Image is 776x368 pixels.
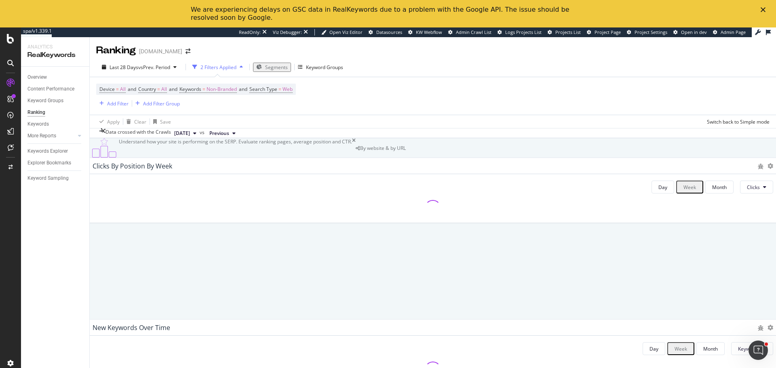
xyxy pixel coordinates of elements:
[667,342,694,355] button: Week
[649,345,658,352] div: Day
[157,86,160,93] span: =
[635,29,667,35] span: Project Settings
[548,29,581,36] a: Projects List
[116,86,119,93] span: =
[356,145,406,151] div: legacy label
[186,48,190,54] div: arrow-right-arrow-left
[27,50,83,60] div: RealKeywords
[658,184,667,191] div: Day
[239,29,261,36] div: ReadOnly:
[105,128,171,138] div: Data crossed with the Crawls
[683,184,696,191] div: Week
[705,181,734,193] button: Month
[107,100,129,107] div: Add Filter
[675,345,687,352] div: Week
[27,73,47,82] div: Overview
[90,138,119,158] img: C0S+odjvPe+dCwPhcw0W2jU4KOcefU0IcxbkVEfgJ6Ft4vBgsVVQAAAABJRU5ErkJggg==
[704,115,770,128] button: Switch back to Simple mode
[703,345,718,352] div: Month
[27,159,71,167] div: Explorer Bookmarks
[298,61,343,74] button: Keyword Groups
[253,63,291,72] button: Segments
[731,342,773,355] button: Keywords
[273,29,302,36] div: Viz Debugger:
[169,86,177,93] span: and
[27,85,84,93] a: Content Performance
[21,27,52,37] a: spa/v1.339.1
[160,118,171,125] div: Save
[416,29,442,35] span: KW Webflow
[96,63,182,71] button: Last 28 DaysvsPrev. Period
[189,61,246,74] button: 2 Filters Applied
[27,85,74,93] div: Content Performance
[27,97,63,105] div: Keyword Groups
[360,145,406,151] span: By website & by URL
[587,29,621,36] a: Project Page
[306,64,343,71] div: Keyword Groups
[595,29,621,35] span: Project Page
[27,108,45,117] div: Ranking
[132,99,180,108] button: Add Filter Group
[27,132,76,140] a: More Reports
[96,44,136,57] div: Ranking
[96,115,120,128] button: Apply
[120,84,126,95] span: All
[376,29,402,35] span: Datasources
[191,6,572,22] div: We are experiencing delays on GSC data in RealKeywords due to a problem with the Google API. The ...
[202,86,205,93] span: =
[321,29,363,36] a: Open Viz Editor
[27,147,84,156] a: Keywords Explorer
[761,7,769,12] div: Fermer
[206,128,239,138] button: Previous
[408,29,442,36] a: KW Webflow
[123,115,146,128] button: Clear
[676,181,703,193] button: Week
[448,29,491,36] a: Admin Crawl List
[329,29,363,35] span: Open Viz Editor
[27,132,56,140] div: More Reports
[27,120,49,128] div: Keywords
[673,29,707,36] a: Open in dev
[27,147,68,156] div: Keywords Explorer
[27,108,84,117] a: Ranking
[110,64,138,71] span: Last 28 Days
[369,29,402,36] a: Datasources
[627,29,667,36] a: Project Settings
[27,120,84,128] a: Keywords
[171,128,200,138] button: [DATE]
[713,29,746,36] a: Admin Page
[143,100,180,107] div: Add Filter Group
[707,118,770,125] div: Switch back to Simple mode
[200,129,206,136] span: vs
[712,184,727,191] div: Month
[27,174,84,183] a: Keyword Sampling
[27,174,69,183] div: Keyword Sampling
[758,164,763,169] div: bug
[209,130,229,137] span: Previous
[27,159,84,167] a: Explorer Bookmarks
[93,324,170,332] div: New Keywords Over Time
[747,184,760,191] span: Clicks
[179,86,201,93] span: Keywords
[738,345,760,352] span: Keywords
[27,44,83,50] div: Analytics
[643,342,665,355] button: Day
[207,84,237,95] span: Non-Branded
[138,64,170,71] span: vs Prev. Period
[265,64,288,71] span: Segments
[96,99,129,108] button: Add Filter
[21,27,52,34] div: spa/v1.339.1
[505,29,542,35] span: Logs Projects List
[740,181,773,193] button: Clicks
[161,84,167,95] span: All
[93,162,172,170] div: Clicks By Position By Week
[696,342,725,355] button: Month
[107,118,120,125] div: Apply
[139,47,182,55] div: [DOMAIN_NAME]
[174,130,190,137] span: 2025 Sep. 21st
[681,29,707,35] span: Open in dev
[200,64,236,71] div: 2 Filters Applied
[27,97,84,105] a: Keyword Groups
[27,73,84,82] a: Overview
[278,86,281,93] span: =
